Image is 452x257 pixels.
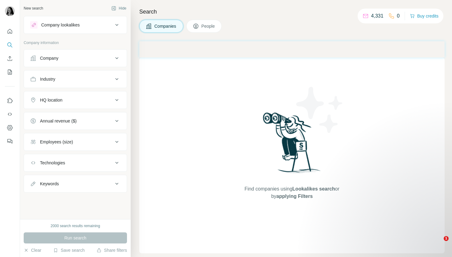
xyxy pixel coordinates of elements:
[24,51,127,66] button: Company
[40,181,59,187] div: Keywords
[24,6,43,11] div: New search
[5,6,15,16] img: Avatar
[107,4,131,13] button: Hide
[24,40,127,46] p: Company information
[5,122,15,133] button: Dashboard
[24,72,127,86] button: Industry
[24,18,127,32] button: Company lookalikes
[40,160,65,166] div: Technologies
[371,12,383,20] p: 4,331
[139,7,445,16] h4: Search
[276,194,313,199] span: applying Filters
[139,41,445,58] iframe: Banner
[5,39,15,50] button: Search
[292,186,335,191] span: Lookalikes search
[24,176,127,191] button: Keywords
[24,247,41,253] button: Clear
[53,247,85,253] button: Save search
[444,236,449,241] span: 1
[154,23,177,29] span: Companies
[51,223,100,229] div: 2000 search results remaining
[5,109,15,120] button: Use Surfe API
[201,23,216,29] span: People
[40,55,58,61] div: Company
[5,95,15,106] button: Use Surfe on LinkedIn
[5,136,15,147] button: Feedback
[5,53,15,64] button: Enrich CSV
[397,12,400,20] p: 0
[410,12,438,20] button: Buy credits
[24,135,127,149] button: Employees (size)
[24,155,127,170] button: Technologies
[40,118,77,124] div: Annual revenue ($)
[243,185,341,200] span: Find companies using or by
[260,111,324,179] img: Surfe Illustration - Woman searching with binoculars
[5,66,15,78] button: My lists
[41,22,80,28] div: Company lookalikes
[24,93,127,107] button: HQ location
[97,247,127,253] button: Share filters
[40,97,62,103] div: HQ location
[40,76,55,82] div: Industry
[24,114,127,128] button: Annual revenue ($)
[431,236,446,251] iframe: Intercom live chat
[292,82,347,138] img: Surfe Illustration - Stars
[40,139,73,145] div: Employees (size)
[5,26,15,37] button: Quick start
